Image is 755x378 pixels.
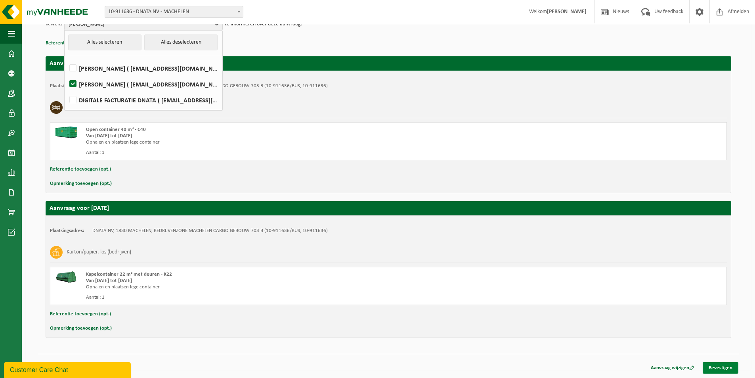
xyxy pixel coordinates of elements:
div: Ophalen en plaatsen lege container [86,139,420,146]
td: DNATA NV, 1830 MACHELEN, BEDRIJVENZONE MACHELEN CARGO GEBOUW 703 B (10-911636/BUS, 10-911636) [92,228,328,234]
iframe: chat widget [4,361,132,378]
div: Aantal: 1 [86,294,420,301]
label: [PERSON_NAME] ( [EMAIL_ADDRESS][DOMAIN_NAME] ) [68,78,218,90]
button: Opmerking toevoegen (opt.) [50,323,112,334]
button: Alles deselecteren [144,35,218,50]
div: Aantal: 1 [86,150,420,156]
img: HK-XC-40-GN-00.png [54,127,78,138]
strong: Plaatsingsadres: [50,228,84,233]
strong: Van [DATE] tot [DATE] [86,278,132,283]
img: HK-XK-22-GN-00.png [54,271,78,283]
p: te informeren over deze aanvraag. [225,18,302,30]
span: [PERSON_NAME] [69,19,212,31]
p: Ik wens [46,18,62,30]
button: Referentie toevoegen (opt.) [50,309,111,319]
strong: Aanvraag voor [DATE] [50,60,109,67]
a: Aanvraag wijzigen [645,362,700,374]
button: Referentie toevoegen (opt.) [50,164,111,175]
strong: [PERSON_NAME] [547,9,587,15]
strong: Aanvraag voor [DATE] [50,205,109,211]
button: Alles selecteren [68,35,141,50]
span: 10-911636 - DNATA NV - MACHELEN [105,6,243,18]
button: Referentie toevoegen (opt.) [46,38,107,48]
h3: Karton/papier, los (bedrijven) [67,246,131,259]
strong: Van [DATE] tot [DATE] [86,133,132,138]
span: Kapelcontainer 22 m³ met deuren - K22 [86,272,172,277]
div: Ophalen en plaatsen lege container [86,284,420,290]
strong: Plaatsingsadres: [50,83,84,88]
label: DIGITALE FACTURATIE DNATA ( [EMAIL_ADDRESS][DOMAIN_NAME] ) [68,94,218,106]
a: Bevestigen [703,362,738,374]
span: Open container 40 m³ - C40 [86,127,146,132]
button: [PERSON_NAME] [64,18,223,30]
span: 10-911636 - DNATA NV - MACHELEN [105,6,243,17]
label: [PERSON_NAME] ( [EMAIL_ADDRESS][DOMAIN_NAME] ) [68,62,218,74]
button: Opmerking toevoegen (opt.) [50,178,112,189]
